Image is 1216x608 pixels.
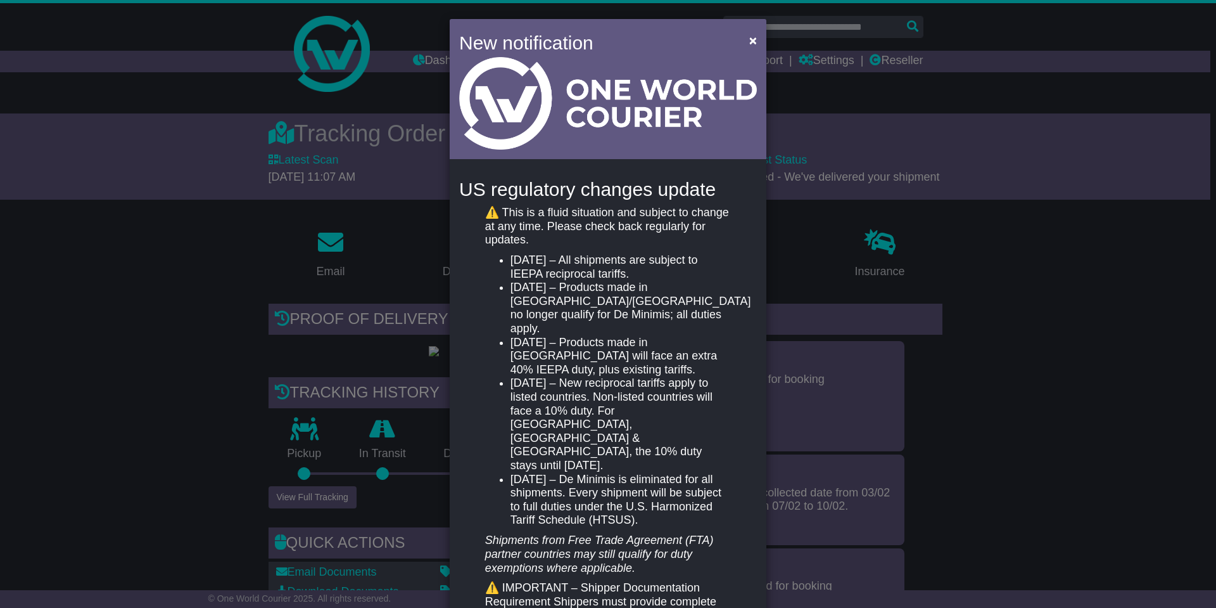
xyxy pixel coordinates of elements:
[459,179,757,200] h4: US regulatory changes update
[743,27,763,53] button: Close
[485,534,714,574] em: Shipments from Free Trade Agreement (FTA) partner countries may still qualify for duty exemptions...
[510,377,731,472] li: [DATE] – New reciprocal tariffs apply to listed countries. Non-listed countries will face a 10% d...
[485,206,731,247] p: ⚠️ This is a fluid situation and subject to change at any time. Please check back regularly for u...
[510,336,731,377] li: [DATE] – Products made in [GEOGRAPHIC_DATA] will face an extra 40% IEEPA duty, plus existing tari...
[510,473,731,527] li: [DATE] – De Minimis is eliminated for all shipments. Every shipment will be subject to full dutie...
[749,33,757,48] span: ×
[510,254,731,281] li: [DATE] – All shipments are subject to IEEPA reciprocal tariffs.
[510,281,731,335] li: [DATE] – Products made in [GEOGRAPHIC_DATA]/[GEOGRAPHIC_DATA] no longer qualify for De Minimis; a...
[459,29,731,57] h4: New notification
[459,57,757,150] img: Light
